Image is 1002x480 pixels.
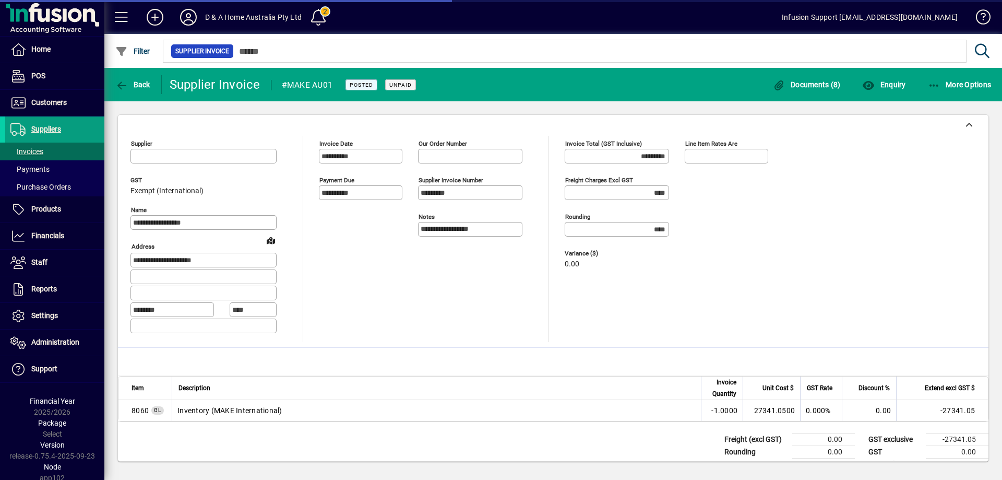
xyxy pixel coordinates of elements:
[762,382,794,394] span: Unit Cost $
[31,365,57,373] span: Support
[138,8,172,27] button: Add
[319,177,354,184] mat-label: Payment due
[31,338,79,346] span: Administration
[928,80,992,89] span: More Options
[31,72,45,80] span: POS
[858,382,890,394] span: Discount %
[44,463,61,471] span: Node
[10,183,71,191] span: Purchase Orders
[863,433,926,446] td: GST exclusive
[743,400,800,421] td: 27341.0500
[170,76,260,93] div: Supplier Invoice
[113,42,153,61] button: Filter
[38,419,66,427] span: Package
[5,223,104,249] a: Financials
[968,2,989,36] a: Knowledge Base
[565,177,633,184] mat-label: Freight charges excl GST
[708,377,736,400] span: Invoice Quantity
[925,75,994,94] button: More Options
[925,382,975,394] span: Extend excl GST $
[770,75,843,94] button: Documents (8)
[842,400,896,421] td: 0.00
[862,80,905,89] span: Enquiry
[926,446,988,458] td: 0.00
[350,81,373,88] span: Posted
[5,276,104,302] a: Reports
[5,196,104,223] a: Products
[31,98,67,107] span: Customers
[132,405,149,416] span: Inventory
[10,165,50,173] span: Payments
[172,8,205,27] button: Profile
[31,311,58,320] span: Settings
[896,400,988,421] td: -27341.05
[782,9,958,26] div: Infusion Support [EMAIL_ADDRESS][DOMAIN_NAME]
[419,140,467,147] mat-label: Our order number
[10,147,43,156] span: Invoices
[5,90,104,116] a: Customers
[31,231,64,240] span: Financials
[419,213,435,220] mat-label: Notes
[31,125,61,133] span: Suppliers
[863,446,926,458] td: GST
[389,81,412,88] span: Unpaid
[115,80,150,89] span: Back
[263,232,279,249] a: View on map
[131,206,147,214] mat-label: Name
[30,397,75,405] span: Financial Year
[685,140,737,147] mat-label: Line item rates are
[130,177,204,184] span: GST
[800,400,842,421] td: 0.000%
[5,143,104,160] a: Invoices
[701,400,743,421] td: -1.0000
[113,75,153,94] button: Back
[172,400,701,421] td: Inventory (MAKE International)
[863,458,926,471] td: GST inclusive
[31,205,61,213] span: Products
[719,446,792,458] td: Rounding
[807,382,832,394] span: GST Rate
[104,75,162,94] app-page-header-button: Back
[5,178,104,196] a: Purchase Orders
[282,77,333,93] div: #MAKE AU01
[860,75,908,94] button: Enquiry
[31,285,57,293] span: Reports
[132,382,144,394] span: Item
[926,458,988,471] td: -27341.05
[31,258,47,266] span: Staff
[773,80,841,89] span: Documents (8)
[5,330,104,356] a: Administration
[926,433,988,446] td: -27341.05
[565,260,579,268] span: 0.00
[5,356,104,382] a: Support
[565,250,627,257] span: Variance ($)
[5,37,104,63] a: Home
[40,441,65,449] span: Version
[178,382,210,394] span: Description
[130,187,204,195] span: Exempt (International)
[5,250,104,276] a: Staff
[205,9,302,26] div: D & A Home Australia Pty Ltd
[719,433,792,446] td: Freight (excl GST)
[5,160,104,178] a: Payments
[5,303,104,329] a: Settings
[792,433,855,446] td: 0.00
[175,46,229,56] span: Supplier Invoice
[565,213,590,220] mat-label: Rounding
[565,140,642,147] mat-label: Invoice Total (GST inclusive)
[131,140,152,147] mat-label: Supplier
[319,140,353,147] mat-label: Invoice date
[115,47,150,55] span: Filter
[154,407,161,413] span: GL
[5,63,104,89] a: POS
[792,446,855,458] td: 0.00
[31,45,51,53] span: Home
[419,177,483,184] mat-label: Supplier invoice number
